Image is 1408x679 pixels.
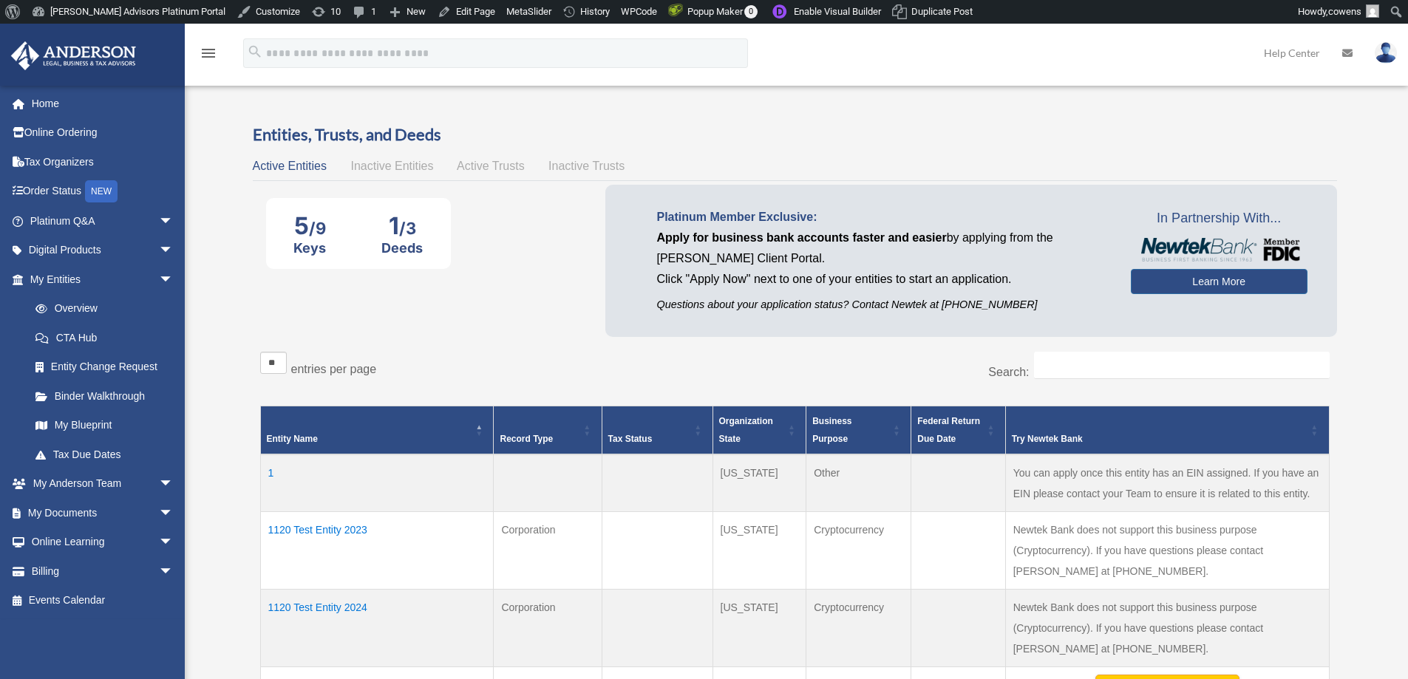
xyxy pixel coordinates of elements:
[494,512,602,590] td: Corporation
[494,406,602,455] th: Record Type: Activate to sort
[657,269,1109,290] p: Click "Apply Now" next to one of your entities to start an application.
[10,556,196,586] a: Billingarrow_drop_down
[1005,512,1329,590] td: Newtek Bank does not support this business purpose (Cryptocurrency). If you have questions please...
[200,50,217,62] a: menu
[21,352,188,382] a: Entity Change Request
[159,528,188,558] span: arrow_drop_down
[608,434,653,444] span: Tax Status
[260,406,494,455] th: Entity Name: Activate to invert sorting
[200,44,217,62] i: menu
[350,160,433,172] span: Inactive Entities
[10,206,196,236] a: Platinum Q&Aarrow_drop_down
[159,498,188,528] span: arrow_drop_down
[1005,454,1329,512] td: You can apply once this entity has an EIN assigned. If you have an EIN please contact your Team t...
[85,180,118,202] div: NEW
[159,469,188,499] span: arrow_drop_down
[1131,207,1307,231] span: In Partnership With...
[719,416,773,444] span: Organization State
[1253,24,1331,82] a: Help Center
[10,147,196,177] a: Tax Organizers
[806,512,911,590] td: Cryptocurrency
[657,296,1109,314] p: Questions about your application status? Contact Newtek at [PHONE_NUMBER]
[291,363,377,375] label: entries per page
[253,160,327,172] span: Active Entities
[10,498,196,528] a: My Documentsarrow_drop_down
[381,240,423,256] div: Deeds
[1005,590,1329,667] td: Newtek Bank does not support this business purpose (Cryptocurrency). If you have questions please...
[548,160,625,172] span: Inactive Trusts
[260,590,494,667] td: 1120 Test Entity 2024
[657,231,947,244] span: Apply for business bank accounts faster and easier
[457,160,525,172] span: Active Trusts
[309,219,326,238] span: /9
[399,219,416,238] span: /3
[10,118,196,148] a: Online Ordering
[1005,406,1329,455] th: Try Newtek Bank : Activate to sort
[293,211,326,240] div: 5
[10,236,196,265] a: Digital Productsarrow_drop_down
[381,211,423,240] div: 1
[21,411,188,440] a: My Blueprint
[10,469,196,499] a: My Anderson Teamarrow_drop_down
[1328,6,1361,17] span: cowens
[159,265,188,295] span: arrow_drop_down
[712,454,806,512] td: [US_STATE]
[267,434,318,444] span: Entity Name
[159,236,188,266] span: arrow_drop_down
[10,177,196,207] a: Order StatusNEW
[21,294,181,324] a: Overview
[10,89,196,118] a: Home
[7,41,140,70] img: Anderson Advisors Platinum Portal
[812,416,851,444] span: Business Purpose
[10,528,196,557] a: Online Learningarrow_drop_down
[917,416,980,444] span: Federal Return Due Date
[21,381,188,411] a: Binder Walkthrough
[657,207,1109,228] p: Platinum Member Exclusive:
[260,512,494,590] td: 1120 Test Entity 2023
[911,406,1005,455] th: Federal Return Due Date: Activate to sort
[806,590,911,667] td: Cryptocurrency
[806,454,911,512] td: Other
[247,44,263,60] i: search
[602,406,712,455] th: Tax Status: Activate to sort
[21,440,188,469] a: Tax Due Dates
[744,5,758,18] span: 0
[159,206,188,236] span: arrow_drop_down
[21,323,188,352] a: CTA Hub
[988,366,1029,378] label: Search:
[657,228,1109,269] p: by applying from the [PERSON_NAME] Client Portal.
[712,512,806,590] td: [US_STATE]
[500,434,553,444] span: Record Type
[1138,238,1300,262] img: NewtekBankLogoSM.png
[159,556,188,587] span: arrow_drop_down
[806,406,911,455] th: Business Purpose: Activate to sort
[1012,430,1307,448] div: Try Newtek Bank
[712,590,806,667] td: [US_STATE]
[253,123,1337,146] h3: Entities, Trusts, and Deeds
[1375,42,1397,64] img: User Pic
[712,406,806,455] th: Organization State: Activate to sort
[494,590,602,667] td: Corporation
[1131,269,1307,294] a: Learn More
[293,240,326,256] div: Keys
[10,265,188,294] a: My Entitiesarrow_drop_down
[10,586,196,615] a: Events Calendar
[260,454,494,512] td: 1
